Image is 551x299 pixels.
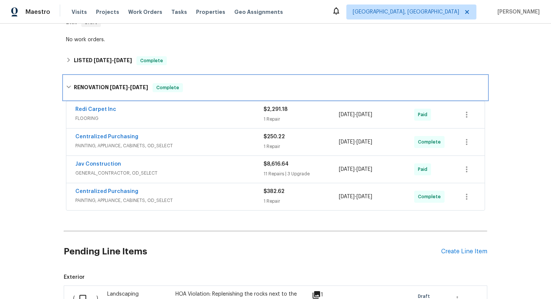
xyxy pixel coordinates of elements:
[339,111,372,118] span: -
[74,56,132,65] h6: LISTED
[110,85,128,90] span: [DATE]
[114,58,132,63] span: [DATE]
[339,139,355,145] span: [DATE]
[72,8,87,16] span: Visits
[418,138,444,146] span: Complete
[75,115,264,122] span: FLOORING
[264,197,339,205] div: 1 Repair
[264,134,285,139] span: $250.22
[75,161,121,167] a: Jav Construction
[356,167,372,172] span: [DATE]
[94,58,112,63] span: [DATE]
[25,8,50,16] span: Maestro
[130,85,148,90] span: [DATE]
[153,84,182,91] span: Complete
[494,8,540,16] span: [PERSON_NAME]
[110,85,148,90] span: -
[128,8,162,16] span: Work Orders
[64,234,441,269] h2: Pending Line Items
[75,142,264,149] span: PAINTING, APPLIANCE, CABINETS, OD_SELECT
[137,57,166,64] span: Complete
[75,134,138,139] a: Centralized Purchasing
[234,8,283,16] span: Geo Assignments
[264,143,339,150] div: 1 Repair
[64,274,487,281] span: Exterior
[107,292,139,297] span: Landscaping
[75,107,116,112] a: Redi Carpet Inc
[339,193,372,200] span: -
[75,197,264,204] span: PAINTING, APPLIANCE, CABINETS, OD_SELECT
[64,76,487,100] div: RENOVATION [DATE]-[DATE]Complete
[74,83,148,92] h6: RENOVATION
[196,8,225,16] span: Properties
[353,8,459,16] span: [GEOGRAPHIC_DATA], [GEOGRAPHIC_DATA]
[64,52,487,70] div: LISTED [DATE]-[DATE]Complete
[339,194,355,199] span: [DATE]
[356,194,372,199] span: [DATE]
[418,166,430,173] span: Paid
[418,193,444,200] span: Complete
[264,107,287,112] span: $2,291.18
[339,112,355,117] span: [DATE]
[75,189,138,194] a: Centralized Purchasing
[264,115,339,123] div: 1 Repair
[264,161,289,167] span: $8,616.64
[66,36,485,43] div: No work orders.
[171,9,187,15] span: Tasks
[339,167,355,172] span: [DATE]
[441,248,487,255] div: Create Line Item
[264,170,339,178] div: 11 Repairs | 3 Upgrade
[356,112,372,117] span: [DATE]
[94,58,132,63] span: -
[356,139,372,145] span: [DATE]
[264,189,284,194] span: $382.62
[418,111,430,118] span: Paid
[339,166,372,173] span: -
[75,169,264,177] span: GENERAL_CONTRACTOR, OD_SELECT
[339,138,372,146] span: -
[96,8,119,16] span: Projects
